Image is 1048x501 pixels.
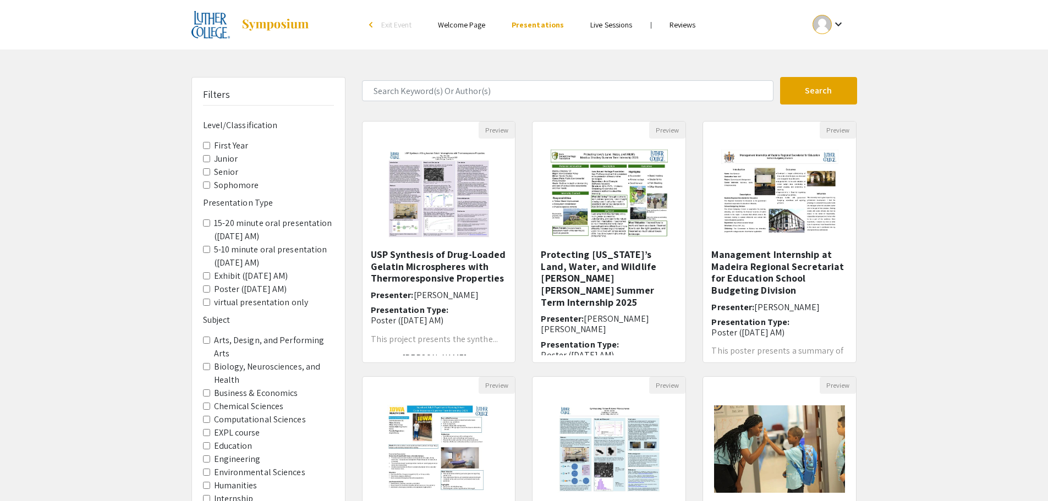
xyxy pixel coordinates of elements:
span: Exit Event [381,20,411,30]
label: Arts, Design, and Performing Arts [214,334,334,360]
iframe: Chat [8,452,47,493]
div: Open Presentation <p>Protecting Iowa’s Land, Water, and Wildlife Maddux Shockey Summer Term Inter... [532,121,686,363]
label: EXPL course [214,426,260,439]
label: Humanities [214,479,257,492]
label: Poster ([DATE] AM) [214,283,287,296]
label: Chemical Sciences [214,400,284,413]
label: Sophomore [214,179,259,192]
a: Presentations [512,20,564,30]
label: Business & Economics [214,387,298,400]
img: <p class="ql-align-center"><span style="color: black;">USP Synthesis of Drug-Loaded Gelatin Micro... [376,139,501,249]
a: Welcome Page [438,20,485,30]
span: [PERSON_NAME] [414,289,479,301]
h5: Filters [203,89,231,101]
img: Symposium by ForagerOne [241,18,310,31]
span: [PERSON_NAME] [754,301,819,313]
img: <p>Protecting Iowa’s Land, Water, and Wildlife Maddux Shockey Summer Term Internship 2025</p> [540,139,679,249]
span: [PERSON_NAME] [PERSON_NAME] [541,313,649,335]
button: Preview [649,377,685,394]
input: Search Keyword(s) Or Author(s) [362,80,773,101]
button: Preview [820,377,856,394]
span: Mentor: [371,352,403,364]
div: Open Presentation <p>Management Internship at Madeira Regional Secretariat for Education School B... [703,121,857,363]
label: Computational Sciences [214,413,306,426]
button: Expand account dropdown [801,12,857,37]
label: Senior [214,166,239,179]
img: 2025 Experiential Learning Showcase [191,11,231,38]
h5: Management Internship at Madeira Regional Secretariat for Education School Budgeting Division [711,249,848,296]
label: 15-20 minute oral presentation ([DATE] AM) [214,217,334,243]
button: Preview [649,122,685,139]
h6: Level/Classification [203,120,334,130]
span: [PERSON_NAME] [402,352,467,364]
div: Open Presentation <p class="ql-align-center"><span style="color: black;">USP Synthesis of Drug-Lo... [362,121,516,363]
p: Poster ([DATE] AM) [711,327,848,338]
img: <p>Management Internship at Madeira Regional Secretariat for Education School Budgeting Division&... [710,139,849,249]
p: This project presents the synthe... [371,335,507,344]
p: This poster presents a summary of my internship experience at the Divisão do Orçamento das Escola... [711,346,848,382]
h6: Subject [203,315,334,325]
span: Presentation Type: [371,304,449,316]
h6: Presentation Type [203,197,334,208]
h5: USP Synthesis of Drug-Loaded Gelatin Microspheres with Thermoresponsive Properties [371,249,507,284]
mat-icon: Expand account dropdown [832,18,845,31]
label: Education [214,439,253,453]
button: Preview [820,122,856,139]
label: Environmental Sciences [214,466,305,479]
h6: Presenter: [541,313,677,334]
a: 2025 Experiential Learning Showcase [191,11,310,38]
p: Poster ([DATE] AM) [371,315,507,326]
button: Search [780,77,857,104]
button: Preview [479,377,515,394]
label: Exhibit ([DATE] AM) [214,269,288,283]
p: Poster ([DATE] AM) [541,350,677,360]
label: virtual presentation only [214,296,309,309]
label: Junior [214,152,238,166]
a: Live Sessions [590,20,632,30]
a: Reviews [670,20,696,30]
label: Biology, Neurosciences, and Health [214,360,334,387]
label: 5-10 minute oral presentation ([DATE] AM) [214,243,334,269]
h6: Presenter: [371,290,507,300]
span: Presentation Type: [541,339,619,350]
label: Engineering [214,453,261,466]
span: Presentation Type: [711,316,789,328]
h5: Protecting [US_STATE]’s Land, Water, and Wildlife [PERSON_NAME] [PERSON_NAME] Summer Term Interns... [541,249,677,308]
label: First Year [214,139,249,152]
h6: Presenter: [711,302,848,312]
button: Preview [479,122,515,139]
div: arrow_back_ios [369,21,376,28]
li: | [646,20,656,30]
